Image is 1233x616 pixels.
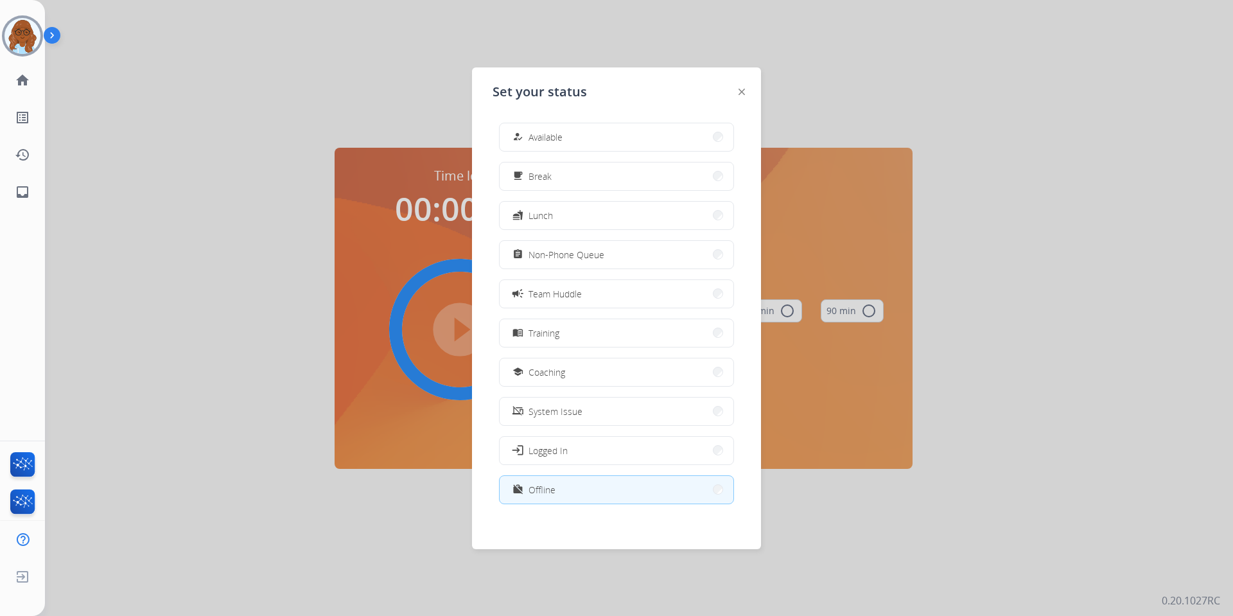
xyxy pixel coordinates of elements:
button: Lunch [500,202,733,229]
span: Team Huddle [529,287,582,301]
mat-icon: work_off [512,484,523,495]
span: Break [529,170,552,183]
p: 0.20.1027RC [1162,593,1220,608]
button: Logged In [500,437,733,464]
mat-icon: login [511,444,524,457]
button: System Issue [500,398,733,425]
mat-icon: history [15,147,30,163]
mat-icon: menu_book [512,328,523,339]
span: Offline [529,483,555,497]
span: Non-Phone Queue [529,248,604,261]
span: Training [529,326,559,340]
mat-icon: home [15,73,30,88]
mat-icon: assignment [512,249,523,260]
img: close-button [739,89,745,95]
mat-icon: fastfood [512,210,523,221]
mat-icon: list_alt [15,110,30,125]
span: Logged In [529,444,568,457]
button: Break [500,163,733,190]
span: Set your status [493,83,587,101]
mat-icon: school [512,367,523,378]
button: Training [500,319,733,347]
span: System Issue [529,405,582,418]
img: avatar [4,18,40,54]
button: Team Huddle [500,280,733,308]
mat-icon: campaign [511,287,524,300]
button: Coaching [500,358,733,386]
mat-icon: phonelink_off [512,406,523,417]
button: Non-Phone Queue [500,241,733,268]
span: Available [529,130,563,144]
button: Offline [500,476,733,504]
mat-icon: free_breakfast [512,171,523,182]
mat-icon: inbox [15,184,30,200]
button: Available [500,123,733,151]
span: Lunch [529,209,553,222]
mat-icon: how_to_reg [512,132,523,143]
span: Coaching [529,365,565,379]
